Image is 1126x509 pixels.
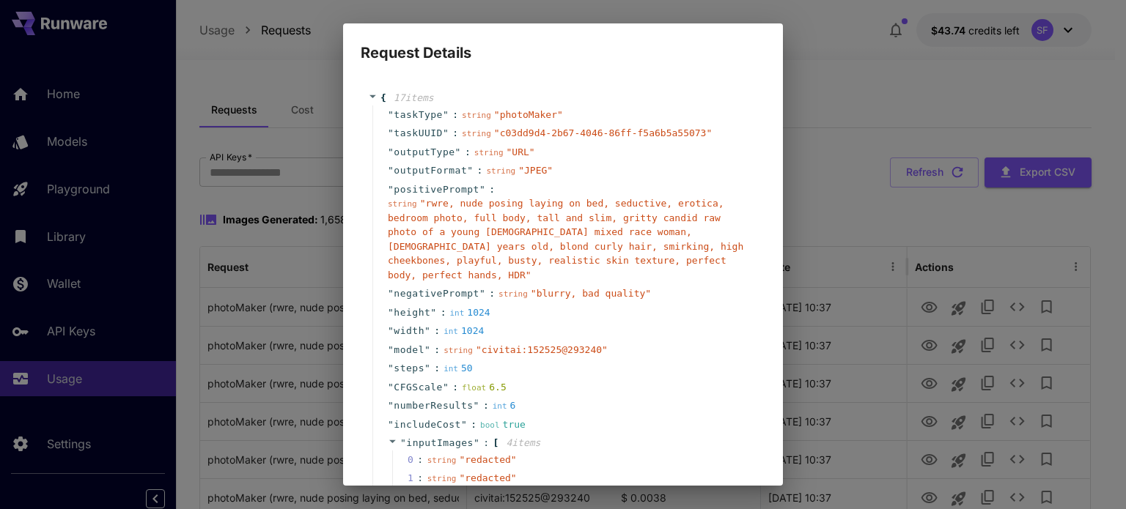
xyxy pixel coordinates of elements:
div: 6 [493,398,516,413]
h2: Request Details [343,23,783,64]
span: " redacted " [459,472,516,483]
div: 6.5 [462,380,507,395]
span: [ [493,436,499,450]
span: : [441,305,446,320]
span: " [424,344,430,355]
span: int [493,401,507,411]
span: taskType [394,108,443,122]
span: " [388,127,394,138]
span: " [443,109,449,120]
span: " [479,184,485,195]
span: string [444,346,473,355]
span: " [388,109,394,120]
span: " [388,184,394,195]
span: : [452,126,458,141]
span: " [388,344,394,355]
div: 1024 [449,305,490,320]
span: " [424,325,430,336]
span: " redacted " [459,454,516,465]
span: " [388,363,394,374]
span: " c03dd9d4-2b67-4046-86ff-f5a6b5a55073 " [494,127,712,138]
span: " [388,419,394,430]
span: " [443,127,449,138]
span: string [486,166,515,176]
span: { [380,91,386,105]
span: " [388,400,394,411]
span: steps [394,361,424,376]
span: : [489,182,495,197]
span: string [427,456,457,465]
span: 1 [408,471,427,486]
span: inputImages [406,437,474,448]
span: " [461,419,467,430]
span: " [388,146,394,157]
div: : [417,471,423,486]
span: positivePrompt [394,182,479,197]
span: " [388,382,394,393]
span: : [477,163,483,178]
span: " blurry, bad quality " [531,288,651,299]
span: int [444,327,458,336]
span: string [427,474,457,483]
span: string [388,199,417,209]
span: 0 [408,453,427,467]
span: " civitai:152525@293240 " [476,344,608,355]
span: string [462,111,491,120]
span: includeCost [394,417,461,432]
span: " [455,146,461,157]
span: : [434,361,440,376]
span: taskUUID [394,126,443,141]
span: : [434,343,440,357]
span: CFGScale [394,380,443,395]
span: : [465,145,471,160]
div: true [480,417,526,432]
span: int [449,308,464,318]
span: " [388,165,394,176]
span: outputFormat [394,163,467,178]
span: float [462,383,486,393]
span: " [443,382,449,393]
span: numberResults [394,398,473,413]
span: : [483,436,489,450]
span: : [434,324,440,338]
span: " URL " [507,146,535,157]
span: model [394,343,424,357]
span: " [388,288,394,299]
span: : [489,286,495,301]
span: " photoMaker " [494,109,563,120]
span: : [483,398,489,413]
span: " rwre, nude posing laying on bed, seductive, erotica, bedroom photo, full body, tall and slim, g... [388,198,743,280]
div: : [417,453,423,467]
span: " [388,307,394,318]
span: outputType [394,145,455,160]
span: negativePrompt [394,286,479,301]
span: 4 item s [506,437,540,448]
span: " [467,165,473,176]
div: 1024 [444,324,484,338]
span: height [394,305,430,320]
span: " [474,437,479,448]
span: " [430,307,436,318]
span: " [388,325,394,336]
span: bool [480,420,500,430]
span: " [479,288,485,299]
span: " [424,363,430,374]
span: : [452,380,458,395]
span: " [474,400,479,411]
span: width [394,324,424,338]
span: " [400,437,406,448]
span: 17 item s [394,92,434,103]
span: string [498,289,528,299]
span: string [474,148,504,157]
span: : [452,108,458,122]
span: : [471,417,476,432]
div: 50 [444,361,473,376]
span: " JPEG " [518,165,553,176]
span: int [444,364,458,374]
span: string [462,129,491,138]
